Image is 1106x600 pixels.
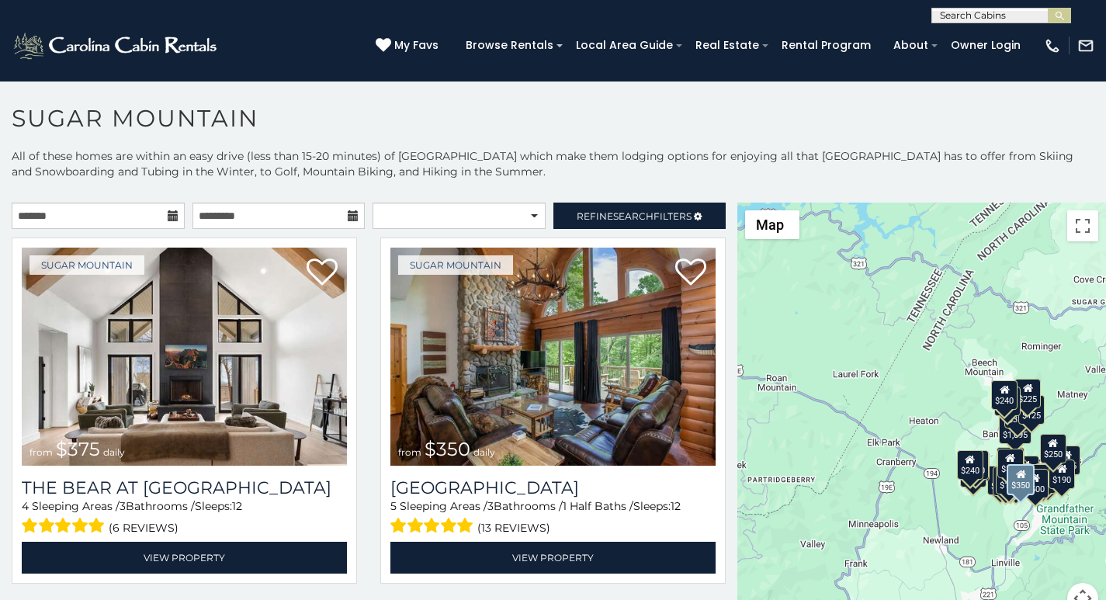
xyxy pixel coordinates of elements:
[563,499,633,513] span: 1 Half Baths /
[1007,464,1035,495] div: $350
[1053,446,1080,475] div: $155
[956,450,983,480] div: $240
[458,33,561,57] a: Browse Rentals
[477,518,550,538] span: (13 reviews)
[22,477,347,498] a: The Bear At [GEOGRAPHIC_DATA]
[22,477,347,498] h3: The Bear At Sugar Mountain
[22,499,29,513] span: 4
[22,248,347,466] a: The Bear At Sugar Mountain from $375 daily
[962,450,988,480] div: $210
[390,499,397,513] span: 5
[577,210,692,222] span: Refine Filters
[12,30,221,61] img: White-1-2.png
[22,542,347,574] a: View Property
[1044,37,1061,54] img: phone-regular-white.png
[774,33,879,57] a: Rental Program
[993,387,1020,416] div: $170
[22,248,347,466] img: The Bear At Sugar Mountain
[886,33,936,57] a: About
[109,518,179,538] span: (6 reviews)
[307,257,338,290] a: Add to favorites
[756,217,784,233] span: Map
[1039,434,1066,463] div: $250
[376,37,442,54] a: My Favs
[232,499,242,513] span: 12
[943,33,1028,57] a: Owner Login
[675,257,706,290] a: Add to favorites
[998,414,1031,444] div: $1,095
[991,380,1018,410] div: $240
[120,499,126,513] span: 3
[398,255,513,275] a: Sugar Mountain
[487,499,494,513] span: 3
[390,498,716,538] div: Sleeping Areas / Bathrooms / Sleeps:
[103,446,125,458] span: daily
[1012,456,1038,485] div: $200
[390,477,716,498] h3: Grouse Moor Lodge
[1018,395,1044,425] div: $125
[390,477,716,498] a: [GEOGRAPHIC_DATA]
[962,452,989,481] div: $225
[394,37,439,54] span: My Favs
[1029,464,1056,494] div: $195
[1049,460,1075,489] div: $190
[671,499,681,513] span: 12
[568,33,681,57] a: Local Area Guide
[56,438,100,460] span: $375
[390,248,716,466] a: Grouse Moor Lodge from $350 daily
[996,447,1022,477] div: $190
[1021,469,1048,498] div: $500
[425,438,470,460] span: $350
[1067,210,1098,241] button: Toggle fullscreen view
[997,449,1023,478] div: $300
[473,446,495,458] span: daily
[390,248,716,466] img: Grouse Moor Lodge
[29,446,53,458] span: from
[1077,37,1094,54] img: mail-regular-white.png
[1014,379,1041,408] div: $225
[688,33,767,57] a: Real Estate
[398,446,421,458] span: from
[997,447,1024,477] div: $265
[993,466,1019,496] div: $155
[613,210,654,222] span: Search
[745,210,799,239] button: Change map style
[995,465,1021,494] div: $175
[390,542,716,574] a: View Property
[29,255,144,275] a: Sugar Mountain
[553,203,726,229] a: RefineSearchFilters
[22,498,347,538] div: Sleeping Areas / Bathrooms / Sleeps:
